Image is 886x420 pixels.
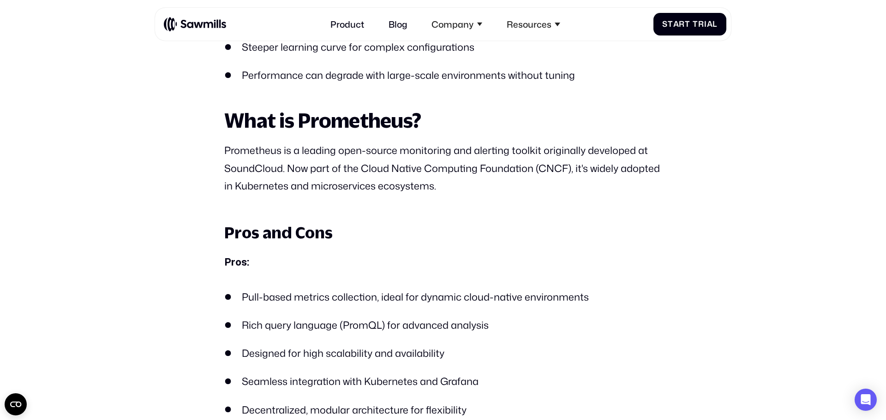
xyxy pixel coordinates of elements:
li: Performance can degrade with large-scale environments without tuning [224,68,662,83]
a: Blog [382,12,414,36]
div: Company [425,12,489,36]
span: i [704,19,707,29]
span: S [662,19,668,29]
span: t [668,19,673,29]
a: Product [324,12,371,36]
span: r [698,19,704,29]
div: Resources [507,19,551,30]
span: T [693,19,698,29]
strong: Pros: [224,258,249,267]
button: Open CMP widget [5,393,27,415]
div: Open Intercom Messenger [855,389,877,411]
strong: Pros and Cons [224,223,333,242]
div: Company [431,19,473,30]
span: a [673,19,679,29]
li: Rich query language (PromQL) for advanced analysis [224,318,662,332]
li: Designed for high scalability and availability [224,346,662,361]
li: Decentralized, modular architecture for flexibility [224,402,662,417]
strong: What is Prometheus? [224,108,421,132]
a: StartTrial [653,13,727,35]
div: Resources [500,12,567,36]
li: Steeper learning curve for complex configurations [224,40,662,54]
p: Prometheus is a leading open-source monitoring and alerting toolkit originally developed at Sound... [224,142,662,195]
span: a [707,19,713,29]
li: Pull-based metrics collection, ideal for dynamic cloud-native environments [224,290,662,304]
span: t [685,19,690,29]
li: Seamless integration with Kubernetes and Grafana [224,374,662,389]
span: l [712,19,718,29]
span: r [679,19,685,29]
